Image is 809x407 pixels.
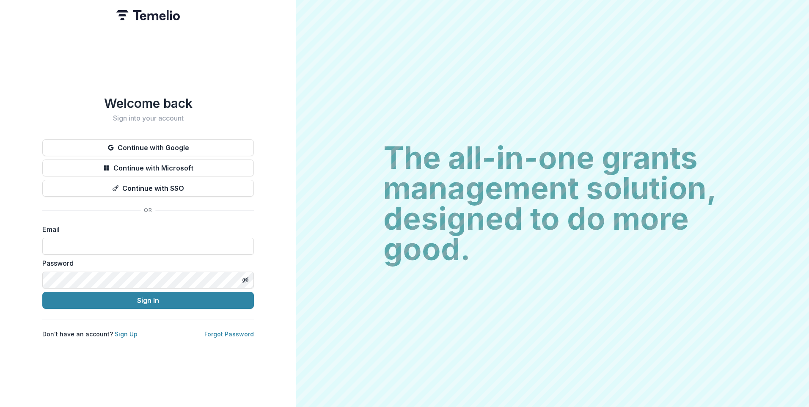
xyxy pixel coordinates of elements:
button: Continue with Google [42,139,254,156]
a: Sign Up [115,330,138,338]
h2: Sign into your account [42,114,254,122]
button: Continue with SSO [42,180,254,197]
button: Sign In [42,292,254,309]
h1: Welcome back [42,96,254,111]
label: Password [42,258,249,268]
button: Toggle password visibility [239,273,252,287]
a: Forgot Password [204,330,254,338]
p: Don't have an account? [42,330,138,338]
label: Email [42,224,249,234]
button: Continue with Microsoft [42,159,254,176]
img: Temelio [116,10,180,20]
